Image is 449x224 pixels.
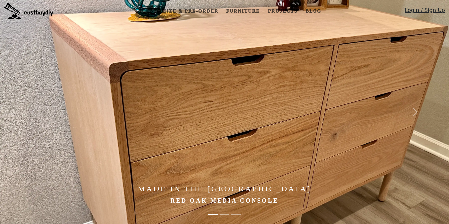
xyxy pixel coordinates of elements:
[265,5,300,17] a: Projects
[224,5,262,17] a: Furniture
[220,211,229,219] button: Elevate Your Home with Handcrafted Japanese-Style Furniture
[170,197,279,204] a: Red Oak Media Console
[4,3,53,19] img: eastbaydiy
[139,5,221,17] a: Customize & Pre-order
[67,184,382,194] h4: Made in the [GEOGRAPHIC_DATA]
[208,211,218,219] button: Made in the Bay Area
[231,211,241,219] button: Japanese-Style Limited Edition
[405,6,445,17] a: Login / Sign Up
[303,5,324,17] a: Blog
